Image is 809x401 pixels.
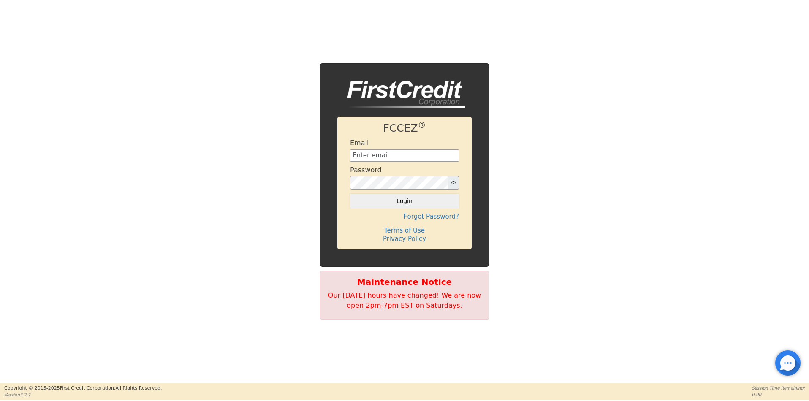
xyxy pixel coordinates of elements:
[350,139,369,147] h4: Email
[350,194,459,208] button: Login
[328,291,481,309] span: Our [DATE] hours have changed! We are now open 2pm-7pm EST on Saturdays.
[418,121,426,130] sup: ®
[752,385,805,391] p: Session Time Remaining:
[350,227,459,234] h4: Terms of Use
[325,276,484,288] b: Maintenance Notice
[4,385,162,392] p: Copyright © 2015- 2025 First Credit Corporation.
[752,391,805,398] p: 0:00
[350,122,459,135] h1: FCCEZ
[350,166,382,174] h4: Password
[350,235,459,243] h4: Privacy Policy
[350,149,459,162] input: Enter email
[350,176,448,190] input: password
[337,81,465,108] img: logo-CMu_cnol.png
[4,392,162,398] p: Version 3.2.2
[115,385,162,391] span: All Rights Reserved.
[350,213,459,220] h4: Forgot Password?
